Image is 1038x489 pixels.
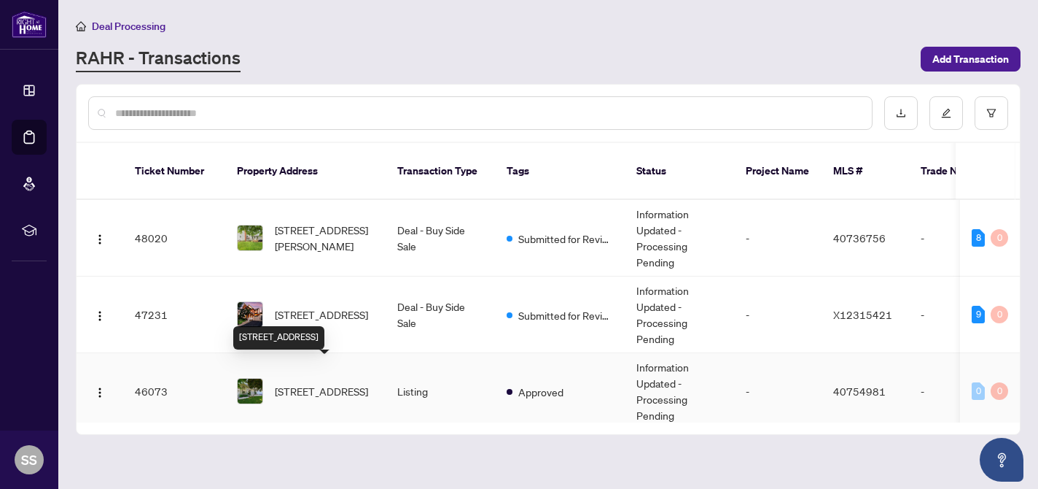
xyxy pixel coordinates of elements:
div: 0 [991,229,1008,247]
td: Information Updated - Processing Pending [625,353,734,430]
img: Logo [94,387,106,398]
button: Logo [88,380,112,403]
td: Information Updated - Processing Pending [625,200,734,277]
span: 40736756 [833,231,886,244]
td: - [734,277,822,353]
th: MLS # [822,143,909,200]
td: 47231 [123,277,225,353]
div: 9 [972,306,985,323]
th: Project Name [734,143,822,200]
th: Tags [495,143,625,200]
span: Deal Processing [92,20,165,33]
td: Deal - Buy Side Sale [386,277,495,353]
div: 0 [991,382,1008,400]
td: Deal - Buy Side Sale [386,200,495,277]
a: RAHR - Transactions [76,46,241,72]
span: 40754981 [833,385,886,398]
div: 0 [972,382,985,400]
th: Transaction Type [386,143,495,200]
td: 48020 [123,200,225,277]
span: download [896,108,906,118]
span: [STREET_ADDRESS] [275,307,368,323]
img: thumbnail-img [238,379,262,404]
button: filter [975,96,1008,130]
div: [STREET_ADDRESS] [233,326,324,350]
span: [STREET_ADDRESS][PERSON_NAME] [275,222,374,254]
span: Submitted for Review [518,231,613,247]
span: Approved [518,384,563,400]
span: Submitted for Review [518,307,613,323]
button: Logo [88,303,112,326]
button: Open asap [980,438,1023,482]
img: logo [12,11,47,38]
span: edit [941,108,951,118]
div: 8 [972,229,985,247]
td: Listing [386,353,495,430]
img: Logo [94,310,106,322]
button: edit [929,96,963,130]
img: Logo [94,234,106,245]
img: thumbnail-img [238,302,262,327]
th: Ticket Number [123,143,225,200]
th: Trade Number [909,143,1011,200]
span: SS [21,450,37,470]
img: thumbnail-img [238,226,262,250]
span: [STREET_ADDRESS] [275,383,368,399]
th: Status [625,143,734,200]
td: - [909,277,1011,353]
td: 46073 [123,353,225,430]
td: - [734,200,822,277]
td: - [734,353,822,430]
th: Property Address [225,143,386,200]
button: download [884,96,918,130]
td: - [909,200,1011,277]
td: Information Updated - Processing Pending [625,277,734,353]
span: filter [986,108,996,118]
span: Add Transaction [932,47,1009,71]
span: home [76,21,86,31]
div: 0 [991,306,1008,323]
span: X12315421 [833,308,892,321]
button: Add Transaction [921,47,1021,72]
button: Logo [88,226,112,250]
td: - [909,353,1011,430]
